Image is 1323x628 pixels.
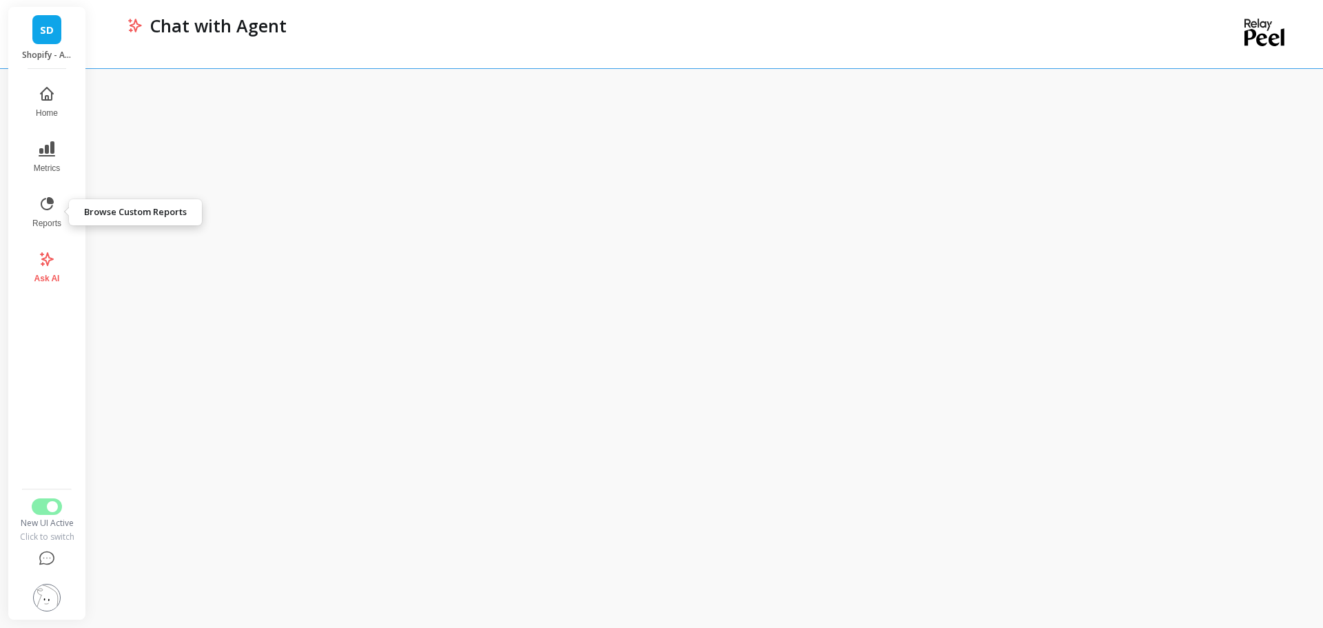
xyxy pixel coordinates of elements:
span: SD [40,22,54,38]
span: Reports [32,218,61,229]
div: New UI Active [19,518,75,529]
button: Settings [19,576,75,620]
div: Click to switch [19,531,75,543]
span: Home [36,108,58,119]
button: Home [24,77,70,127]
button: Help [19,543,75,576]
button: Ask AI [24,243,70,292]
p: Chat with Agent [150,14,287,37]
button: Switch to Legacy UI [32,498,62,515]
p: Shopify - All Data [22,50,72,61]
button: Reports [24,188,70,237]
button: Metrics [24,132,70,182]
iframe: Omni Embed [116,96,1295,600]
span: Ask AI [34,273,60,284]
img: profile picture [33,584,61,611]
span: Metrics [34,163,61,174]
